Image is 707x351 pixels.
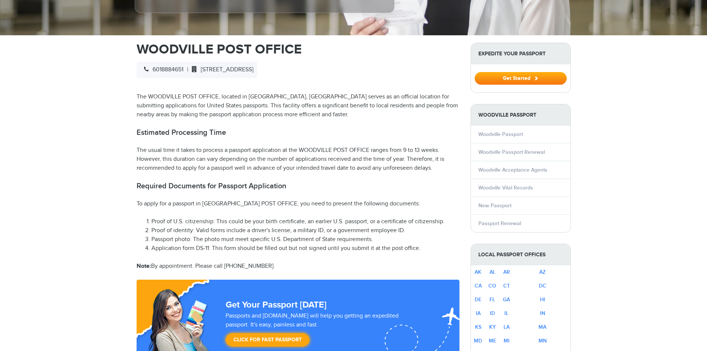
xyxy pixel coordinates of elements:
[504,324,510,330] a: LA
[488,283,496,289] a: CO
[151,235,459,244] li: Passport photo: The photo must meet specific U.S. Department of State requirements.
[490,269,495,275] a: AL
[504,310,508,316] a: IL
[137,92,459,119] p: The WOODVILLE POST OFFICE, located in [GEOGRAPHIC_DATA], [GEOGRAPHIC_DATA] serves as an official ...
[539,338,547,344] a: MN
[226,299,327,310] strong: Get Your Passport [DATE]
[489,324,496,330] a: KY
[475,296,481,303] a: DE
[489,338,496,344] a: ME
[151,244,459,253] li: Application form DS-11: This form should be filled out but not signed until you submit it at the ...
[137,128,459,137] h2: Estimated Processing Time
[474,338,482,344] a: MD
[137,199,459,208] p: To apply for a passport in [GEOGRAPHIC_DATA] POST OFFICE, you need to present the following docum...
[137,62,257,78] div: |
[137,263,151,270] strong: Note:
[503,269,510,275] a: AR
[539,269,546,275] a: AZ
[540,296,545,303] a: HI
[478,202,511,209] a: New Passport
[137,43,459,56] h1: WOODVILLE POST OFFICE
[478,185,533,191] a: Woodville Vital Records
[503,283,510,289] a: CT
[226,333,310,347] a: Click for Fast Passport
[140,66,183,73] span: 6018884651
[471,104,570,126] strong: Woodville Passport
[539,283,546,289] a: DC
[223,312,425,350] div: Passports and [DOMAIN_NAME] will help you getting an expedited passport. It's easy, painless and ...
[478,131,523,137] a: Woodville Passport
[475,324,481,330] a: KS
[137,146,459,173] p: The usual time it takes to process a passport application at the WOODVILLE POST OFFICE ranges fro...
[151,217,459,226] li: Proof of U.S. citizenship: This could be your birth certificate, an earlier U.S. passport, or a c...
[504,338,510,344] a: MI
[490,296,495,303] a: FL
[478,149,545,155] a: Woodville Passport Renewal
[540,310,545,316] a: IN
[137,262,459,271] p: By appointment. Please call [PHONE_NUMBER].
[476,310,481,316] a: IA
[503,296,510,303] a: GA
[188,66,253,73] span: [STREET_ADDRESS]
[471,43,570,64] strong: Expedite Your Passport
[478,167,547,173] a: Woodville Acceptance Agents
[475,75,567,81] a: Get Started
[490,310,495,316] a: ID
[475,283,482,289] a: CA
[539,324,546,330] a: MA
[137,182,459,191] h2: Required Documents for Passport Application
[478,220,521,227] a: Passport Renewal
[475,72,567,85] button: Get Started
[471,244,570,265] strong: Local Passport Offices
[151,226,459,235] li: Proof of identity: Valid forms include a driver's license, a military ID, or a government employe...
[475,269,481,275] a: AK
